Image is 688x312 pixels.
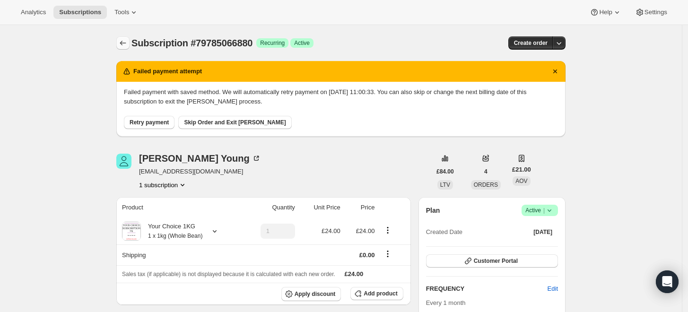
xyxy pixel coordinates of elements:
span: [EMAIL_ADDRESS][DOMAIN_NAME] [139,167,261,176]
span: Help [599,9,612,16]
button: Apply discount [281,287,341,301]
th: Quantity [241,197,297,218]
span: £24.00 [322,227,340,234]
h2: FREQUENCY [426,284,548,294]
button: £84.00 [431,165,460,178]
span: Edit [548,284,558,294]
span: AOV [515,178,527,184]
small: 1 x 1kg (Whole Bean) [148,233,202,239]
button: Shipping actions [380,249,395,259]
button: Retry payment [124,116,174,129]
span: ORDERS [474,182,498,188]
button: Subscriptions [53,6,107,19]
span: Active [525,206,554,215]
button: Product actions [139,180,187,190]
span: 4 [484,168,488,175]
th: Unit Price [298,197,343,218]
span: Recurring [260,39,285,47]
button: Subscriptions [116,36,130,50]
span: Created Date [426,227,462,237]
button: Help [584,6,627,19]
button: [DATE] [528,225,558,239]
button: Settings [629,6,673,19]
img: product img [122,222,141,241]
span: Tools [114,9,129,16]
th: Price [343,197,378,218]
span: £0.00 [359,251,375,259]
th: Shipping [116,244,241,265]
button: Add product [350,287,403,300]
span: Settings [644,9,667,16]
span: Customer Portal [474,257,518,265]
span: Retry payment [130,119,169,126]
h2: Failed payment attempt [133,67,202,76]
span: LTV [440,182,450,188]
span: [DATE] [533,228,552,236]
span: £24.00 [356,227,375,234]
span: Subscriptions [59,9,101,16]
div: [PERSON_NAME] Young [139,154,261,163]
span: Sales tax (if applicable) is not displayed because it is calculated with each new order. [122,271,335,277]
span: Active [294,39,310,47]
span: Subscription #79785066880 [131,38,253,48]
span: Connor Young [116,154,131,169]
span: Every 1 month [426,299,466,306]
button: Tools [109,6,144,19]
span: £24.00 [345,270,364,277]
button: Customer Portal [426,254,558,268]
div: Your Choice 1KG [141,222,202,241]
button: 4 [479,165,493,178]
button: Create order [508,36,553,50]
button: Edit [542,281,564,296]
h2: Plan [426,206,440,215]
span: £84.00 [436,168,454,175]
span: Analytics [21,9,46,16]
span: Skip Order and Exit [PERSON_NAME] [184,119,286,126]
span: Add product [364,290,397,297]
span: Create order [514,39,548,47]
th: Product [116,197,241,218]
div: Open Intercom Messenger [656,270,679,293]
button: Dismiss notification [549,65,562,78]
span: Apply discount [295,290,336,298]
span: £21.00 [512,165,531,174]
button: Analytics [15,6,52,19]
button: Skip Order and Exit [PERSON_NAME] [178,116,291,129]
p: Failed payment with saved method. We will automatically retry payment on [DATE] 11:00:33. You can... [124,87,558,106]
button: Product actions [380,225,395,235]
span: | [543,207,545,214]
